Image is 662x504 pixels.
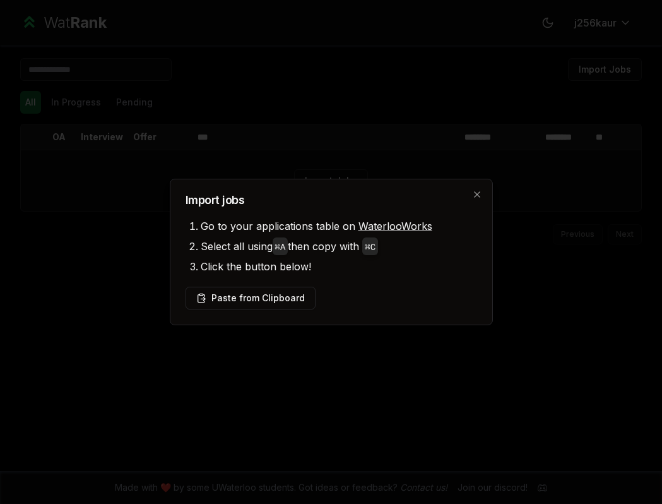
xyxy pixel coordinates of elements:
[186,195,477,206] h2: Import jobs
[186,287,316,309] button: Paste from Clipboard
[201,216,477,236] li: Go to your applications table on
[201,236,477,256] li: Select all using then copy with
[365,243,375,253] code: ⌘ C
[358,220,432,232] a: WaterlooWorks
[201,256,477,277] li: Click the button below!
[275,243,286,253] code: ⌘ A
